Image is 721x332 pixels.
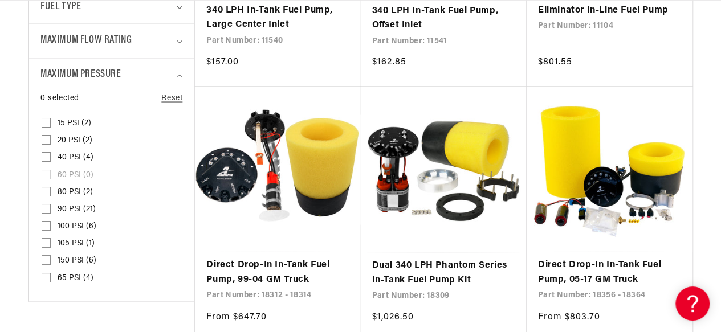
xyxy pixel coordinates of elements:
[58,152,93,162] span: 40 PSI (4)
[58,221,96,231] span: 100 PSI (6)
[538,257,681,286] a: Direct Drop-In In-Tank Fuel Pump, 05-17 GM Truck
[538,3,681,18] a: Eliminator In-Line Fuel Pump
[58,118,91,128] span: 15 PSI (2)
[372,258,515,287] a: Dual 340 LPH Phantom Series In-Tank Fuel Pump Kit
[40,58,182,92] summary: Maximum Pressure (0 selected)
[58,170,93,180] span: 60 PSI (0)
[372,4,515,33] a: 340 LPH In-Tank Fuel Pump, Offset Inlet
[206,3,349,32] a: 340 LPH In-Tank Fuel Pump, Large Center Inlet
[58,204,96,214] span: 90 PSI (21)
[40,24,182,58] summary: Maximum Flow Rating (0 selected)
[40,32,132,49] span: Maximum Flow Rating
[161,92,182,104] a: Reset
[206,257,349,286] a: Direct Drop-In In-Tank Fuel Pump, 99-04 GM Truck
[58,255,96,265] span: 150 PSI (6)
[58,135,92,145] span: 20 PSI (2)
[40,92,79,104] span: 0 selected
[58,238,95,248] span: 105 PSI (1)
[58,187,93,197] span: 80 PSI (2)
[58,273,93,283] span: 65 PSI (4)
[40,67,121,83] span: Maximum Pressure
